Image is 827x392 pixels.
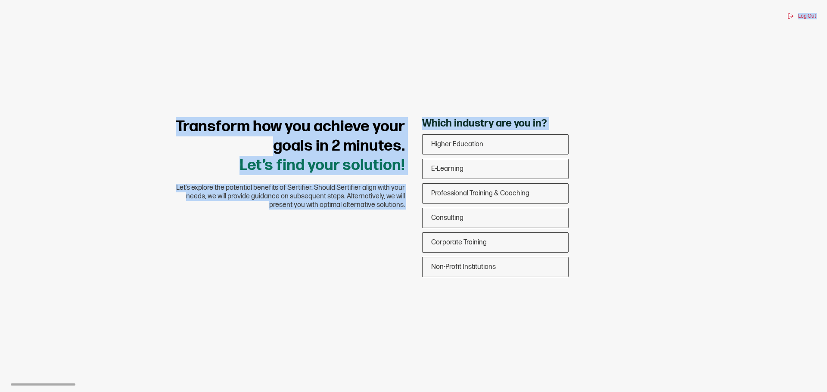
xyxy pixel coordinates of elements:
span: Transform how you achieve your goals in 2 minutes. [176,117,405,155]
span: Which industry are you in? [422,117,547,130]
span: Let’s explore the potential benefits of Sertifier. Should Sertifier align with your needs, we wil... [164,184,405,210]
span: Non-Profit Institutions [431,263,496,271]
span: Higher Education [431,140,483,148]
iframe: Chat Widget [784,351,827,392]
span: Professional Training & Coaching [431,189,529,198]
span: Log Out [798,13,816,19]
h1: Let’s find your solution! [164,117,405,175]
span: E-Learning [431,165,463,173]
span: Consulting [431,214,463,222]
span: Corporate Training [431,238,487,247]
